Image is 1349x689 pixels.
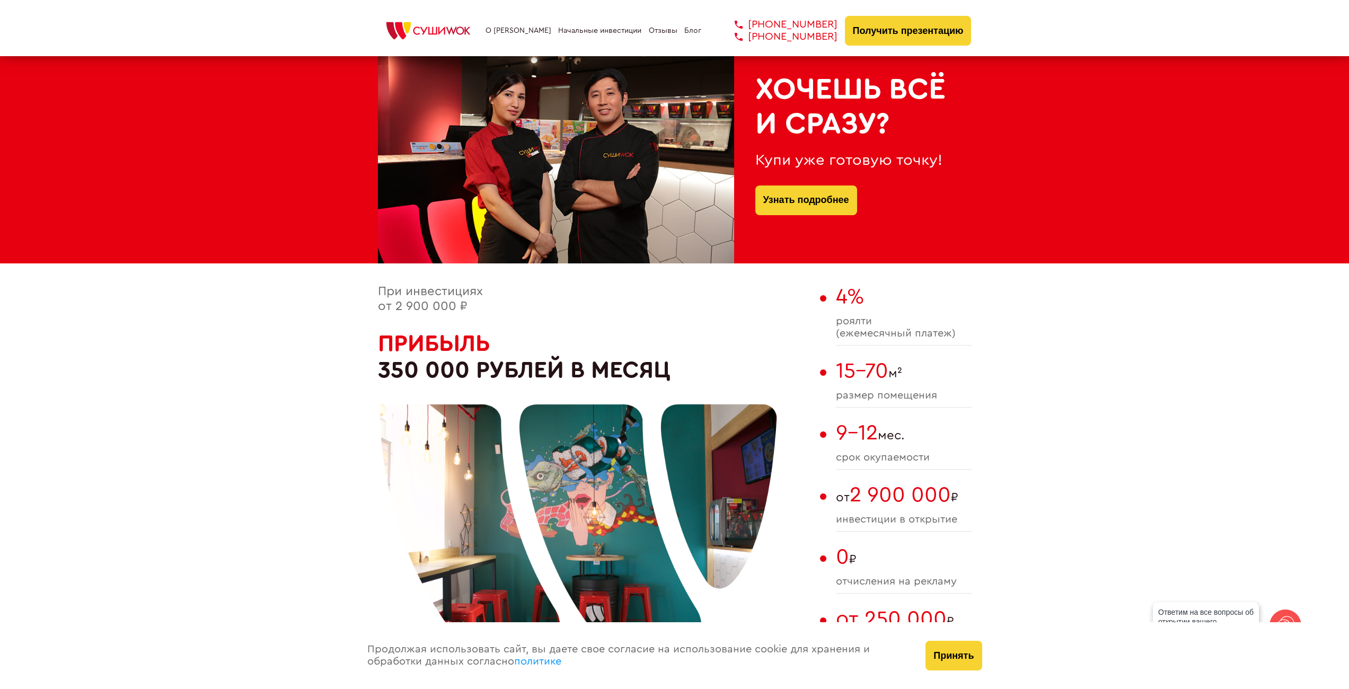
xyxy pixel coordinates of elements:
[755,152,950,169] div: Купи уже готовую точку!
[378,285,483,313] span: При инвестициях от 2 900 000 ₽
[719,19,837,31] a: [PHONE_NUMBER]
[836,421,972,445] span: мес.
[719,31,837,43] a: [PHONE_NUMBER]
[378,19,479,42] img: СУШИWOK
[836,360,888,382] span: 15-70
[845,16,972,46] button: Получить презентацию
[486,26,551,35] a: О [PERSON_NAME]
[649,26,677,35] a: Отзывы
[850,484,951,506] span: 2 900 000
[836,545,972,569] span: ₽
[836,608,947,630] span: от 250 000
[357,622,915,689] div: Продолжая использовать сайт, вы даете свое согласие на использование cookie для хранения и обрабо...
[684,26,701,35] a: Блог
[836,359,972,383] span: м²
[836,576,972,588] span: отчисления на рекламу
[836,390,972,402] span: размер помещения
[378,330,815,384] h2: 350 000 рублей в месяц
[925,641,982,670] button: Принять
[836,452,972,464] span: cрок окупаемости
[836,607,972,631] span: ₽
[755,73,950,141] h2: Хочешь всё и сразу?
[514,656,561,667] a: политике
[1153,602,1259,641] div: Ответим на все вопросы об открытии вашего [PERSON_NAME]!
[836,422,878,444] span: 9-12
[836,286,864,307] span: 4%
[836,546,849,568] span: 0
[558,26,641,35] a: Начальные инвестиции
[378,332,490,355] span: Прибыль
[763,185,849,215] a: Узнать подробнее
[836,315,972,340] span: роялти (ежемесячный платеж)
[755,185,857,215] button: Узнать подробнее
[836,514,972,526] span: инвестиции в открытие
[836,483,972,507] span: от ₽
